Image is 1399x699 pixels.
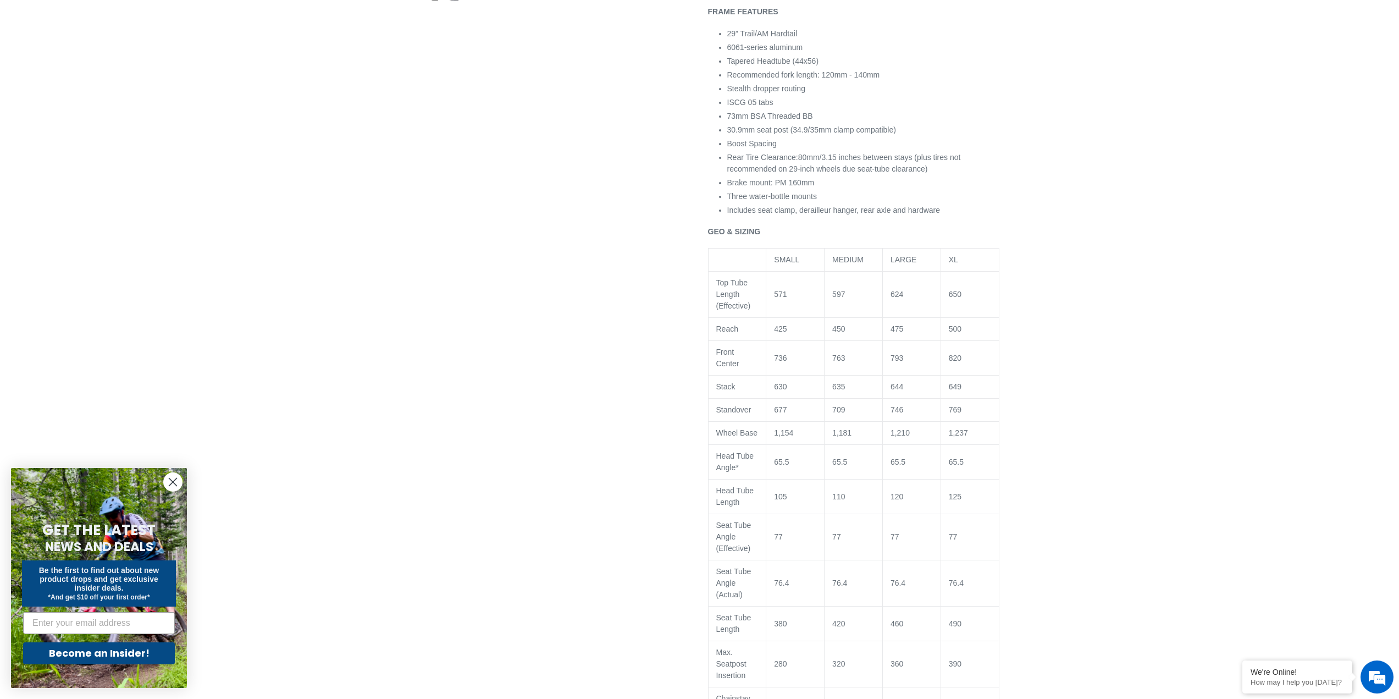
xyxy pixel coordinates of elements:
[949,324,961,333] span: 500
[727,84,805,93] span: Stealth dropper routing
[891,428,910,437] span: 1,210
[716,324,738,333] span: Reach
[949,382,961,391] span: 649
[774,532,783,541] span: 77
[832,324,845,333] span: 450
[949,354,961,362] span: 820
[891,532,899,541] span: 77
[766,641,825,687] td: 280
[949,619,961,628] span: 490
[949,492,961,501] span: 125
[716,428,757,437] span: Wheel Base
[774,428,793,437] span: 1,154
[832,532,841,541] span: 77
[727,43,803,52] span: 6061-series aluminum
[891,619,903,628] span: 460
[774,579,789,587] span: 76.4
[774,324,787,333] span: 425
[774,492,787,501] span: 105
[1251,668,1344,676] div: We're Online!
[727,152,999,175] li: Rear Tire Clearance:
[774,619,787,628] span: 380
[832,579,847,587] span: 76.4
[832,255,864,264] span: MEDIUM
[45,538,153,555] span: NEWS AND DEALS
[48,593,150,601] span: *And get $10 off your first order*
[774,405,787,414] span: 677
[1251,678,1344,686] p: How may I help you today?
[774,290,787,299] span: 571
[949,405,961,414] span: 769
[891,324,903,333] span: 475
[949,255,958,264] span: XL
[774,354,787,362] span: 736
[774,382,787,391] span: 630
[882,641,941,687] td: 360
[832,492,845,501] span: 110
[832,354,845,362] span: 763
[774,255,799,264] span: SMALL
[832,405,845,414] span: 709
[727,153,961,173] span: 80mm/3.15 inches between stays (plus tires not recommended on 29-inch wheels due seat-tube cleara...
[891,458,905,466] span: 65.5
[832,458,847,466] span: 65.5
[825,641,883,687] td: 320
[774,458,789,466] span: 65.5
[727,29,798,38] span: 29” Trail/AM Hardtail
[727,178,815,187] span: Brake mount: PM 160mm
[42,520,156,540] span: GET THE LATEST
[891,290,903,299] span: 624
[708,641,766,687] td: Max. Seatpost Insertion
[832,382,845,391] span: 635
[708,227,761,236] b: GEO & SIZING
[716,567,751,599] span: Seat Tube Angle (Actual)
[716,405,751,414] span: Standover
[716,348,739,368] span: Front Center
[949,532,958,541] span: 77
[23,612,175,634] input: Enter your email address
[163,472,183,492] button: Close dialog
[39,566,159,592] span: Be the first to find out about new product drops and get exclusive insider deals.
[832,428,851,437] span: 1,181
[716,613,751,634] span: Seat Tube Length
[716,521,751,553] span: Seat Tube Angle (Effective)
[891,354,903,362] span: 793
[727,98,773,107] span: ISCG 05 tabs
[949,458,964,466] span: 65.5
[727,192,817,201] span: Three water-bottle mounts
[716,382,736,391] span: Stack
[941,641,999,687] td: 390
[727,125,896,134] span: 30.9mm seat post (34.9/35mm clamp compatible)
[727,206,941,214] span: Includes seat clamp, derailleur hanger, rear axle and hardware
[949,290,961,299] span: 650
[832,619,845,628] span: 420
[727,112,813,120] span: 73mm BSA Threaded BB
[891,255,916,264] span: LARGE
[727,70,880,79] span: Recommended fork length: 120mm - 140mm
[727,57,819,65] span: Tapered Headtube (44x56)
[716,486,754,507] span: Head Tube Length
[716,278,751,310] span: Top Tube Length (Effective)
[891,492,903,501] span: 120
[708,7,778,16] b: FRAME FEATURES
[949,579,964,587] span: 76.4
[716,452,754,472] span: Head Tube Angle*
[891,405,903,414] span: 746
[832,290,845,299] span: 597
[891,579,905,587] span: 76.4
[727,139,777,148] span: Boost Spacing
[891,382,903,391] span: 644
[949,428,968,437] span: 1,237
[23,642,175,664] button: Become an Insider!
